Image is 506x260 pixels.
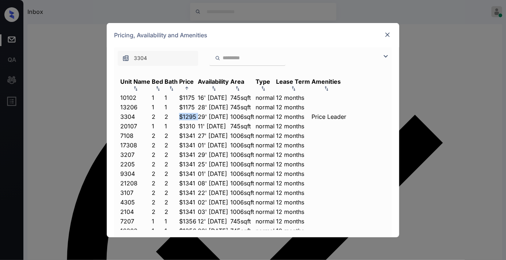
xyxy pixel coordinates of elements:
img: sorting [234,86,241,91]
td: 29' [DATE] [197,113,229,121]
div: Unit Name [120,78,150,85]
td: normal [255,132,275,140]
td: 1 [164,103,178,111]
td: 08' [DATE] [197,179,229,187]
td: 1006 sqft [230,151,254,159]
td: 1 [164,227,178,235]
td: 12 months [276,122,310,130]
td: 1 [151,103,163,111]
td: 3304 [120,113,151,121]
td: normal [255,170,275,178]
td: 2 [164,132,178,140]
td: 2 [151,208,163,216]
td: 02' [DATE] [197,198,229,206]
td: 12 months [276,179,310,187]
td: 28' [DATE] [197,103,229,111]
span: Price Leader [311,113,346,120]
td: 12 months [276,208,310,216]
td: 12 months [276,189,310,197]
td: 1006 sqft [230,208,254,216]
td: normal [255,113,275,121]
td: 1006 sqft [230,198,254,206]
td: 3207 [120,151,151,159]
td: 16303 [120,227,151,235]
td: 12 months [276,132,310,140]
td: normal [255,208,275,216]
td: 2 [164,198,178,206]
td: $1175 [179,94,197,102]
td: 7108 [120,132,151,140]
td: 4305 [120,198,151,206]
td: 12' [DATE] [197,217,229,225]
td: 2 [164,179,178,187]
div: Amenities [311,78,341,85]
td: 2 [164,151,178,159]
img: sorting [132,86,139,91]
td: $1341 [179,132,197,140]
td: 1 [151,94,163,102]
td: 12 months [276,227,310,235]
td: 1006 sqft [230,179,254,187]
td: $1356 [179,227,197,235]
td: 01' [DATE] [197,170,229,178]
td: $1175 [179,103,197,111]
td: 25' [DATE] [197,160,229,168]
div: Area [230,78,244,85]
td: $1295 [179,113,197,121]
div: Pricing, Availability and Amenities [107,23,399,47]
td: 12 months [276,151,310,159]
img: sorting [210,86,218,91]
td: 11' [DATE] [197,122,229,130]
td: $1341 [179,198,197,206]
div: Lease Term [276,78,310,85]
td: 17308 [120,141,151,149]
td: 2 [151,141,163,149]
img: sorting [260,86,267,91]
td: 01' [DATE] [197,141,229,149]
td: 12 months [276,113,310,121]
div: Bed [152,78,163,85]
td: 12 months [276,141,310,149]
td: 2205 [120,160,151,168]
td: 2 [164,160,178,168]
div: Type [256,78,270,85]
td: 12 months [276,217,310,225]
img: icon-zuma [215,55,220,61]
td: 1 [164,217,178,225]
td: 2 [151,179,163,187]
td: 1006 sqft [230,141,254,149]
td: 2104 [120,208,151,216]
td: normal [255,151,275,159]
td: 745 sqft [230,122,254,130]
td: 10102 [120,94,151,102]
td: 7207 [120,217,151,225]
td: 2 [151,151,163,159]
td: 745 sqft [230,94,254,102]
img: sorting [323,86,330,91]
td: 22' [DATE] [197,227,229,235]
td: 12 months [276,103,310,111]
td: 1 [151,122,163,130]
img: icon-zuma [122,54,129,62]
td: 2 [151,132,163,140]
td: 2 [151,198,163,206]
td: $1341 [179,160,197,168]
td: normal [255,103,275,111]
img: sorting [183,86,190,91]
td: 2 [164,208,178,216]
td: normal [255,189,275,197]
td: 2 [164,141,178,149]
td: normal [255,179,275,187]
div: Availability [198,78,229,85]
td: 1 [151,227,163,235]
td: 2 [151,189,163,197]
td: $1341 [179,208,197,216]
td: 1006 sqft [230,189,254,197]
div: Price [179,78,194,85]
td: 1006 sqft [230,113,254,121]
img: sorting [290,86,297,91]
td: 2 [164,189,178,197]
td: 12 months [276,94,310,102]
span: 3304 [134,54,147,62]
img: close [384,31,391,38]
